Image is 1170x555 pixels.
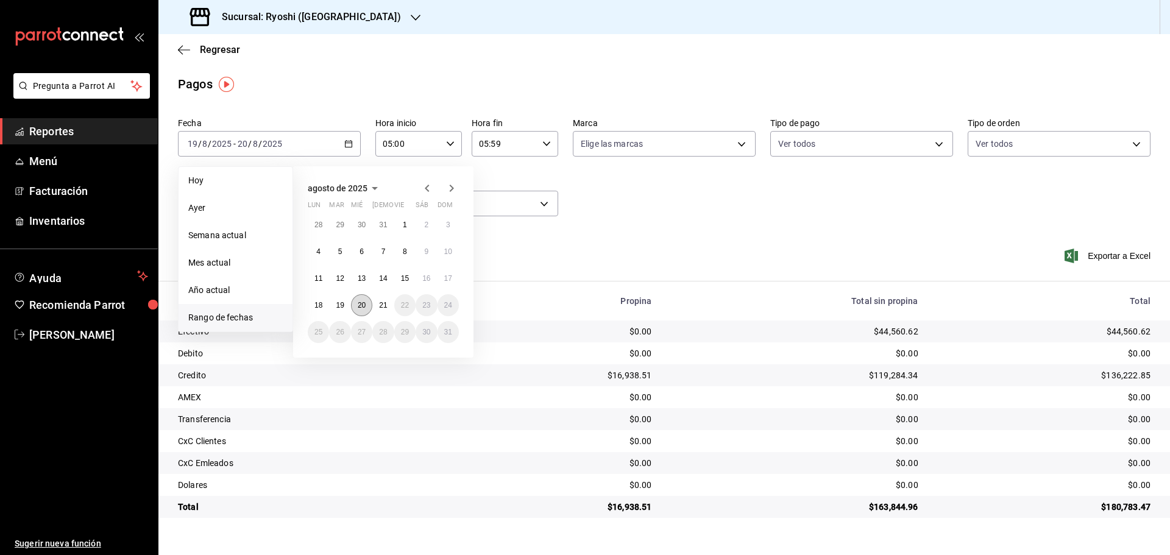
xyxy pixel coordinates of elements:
abbr: 29 de julio de 2025 [336,221,344,229]
div: $0.00 [938,435,1150,447]
abbr: 23 de agosto de 2025 [422,301,430,309]
span: Pregunta a Parrot AI [33,80,131,93]
div: Propina [475,296,652,306]
div: $0.00 [938,457,1150,469]
abbr: 22 de agosto de 2025 [401,301,409,309]
button: 7 de agosto de 2025 [372,241,394,263]
input: -- [202,139,208,149]
button: 6 de agosto de 2025 [351,241,372,263]
div: $0.00 [475,325,652,338]
button: 15 de agosto de 2025 [394,267,416,289]
div: Total [178,501,455,513]
abbr: 30 de julio de 2025 [358,221,366,229]
span: agosto de 2025 [308,183,367,193]
button: 21 de agosto de 2025 [372,294,394,316]
button: 22 de agosto de 2025 [394,294,416,316]
span: Facturación [29,183,148,199]
button: 25 de agosto de 2025 [308,321,329,343]
button: 9 de agosto de 2025 [416,241,437,263]
button: Exportar a Excel [1067,249,1150,263]
span: / [208,139,211,149]
div: $0.00 [475,347,652,359]
button: 31 de agosto de 2025 [438,321,459,343]
button: 1 de agosto de 2025 [394,214,416,236]
span: Rango de fechas [188,311,283,324]
div: $0.00 [671,479,918,491]
span: [PERSON_NAME] [29,327,148,343]
div: $0.00 [475,391,652,403]
button: 14 de agosto de 2025 [372,267,394,289]
div: AMEX [178,391,455,403]
label: Tipo de orden [968,119,1150,127]
button: 10 de agosto de 2025 [438,241,459,263]
abbr: 24 de agosto de 2025 [444,301,452,309]
div: $0.00 [671,435,918,447]
button: 23 de agosto de 2025 [416,294,437,316]
span: Año actual [188,284,283,297]
label: Hora fin [472,119,558,127]
button: agosto de 2025 [308,181,382,196]
button: 18 de agosto de 2025 [308,294,329,316]
abbr: 19 de agosto de 2025 [336,301,344,309]
label: Fecha [178,119,361,127]
abbr: 4 de agosto de 2025 [316,247,321,256]
span: Recomienda Parrot [29,297,148,313]
div: $0.00 [671,413,918,425]
abbr: 28 de julio de 2025 [314,221,322,229]
div: $44,560.62 [938,325,1150,338]
a: Pregunta a Parrot AI [9,88,150,101]
button: 17 de agosto de 2025 [438,267,459,289]
button: Pregunta a Parrot AI [13,73,150,99]
abbr: 1 de agosto de 2025 [403,221,407,229]
label: Hora inicio [375,119,462,127]
h3: Sucursal: Ryoshi ([GEOGRAPHIC_DATA]) [212,10,401,24]
button: 13 de agosto de 2025 [351,267,372,289]
abbr: 11 de agosto de 2025 [314,274,322,283]
div: Total sin propina [671,296,918,306]
div: $0.00 [475,479,652,491]
button: 27 de agosto de 2025 [351,321,372,343]
div: $0.00 [938,347,1150,359]
span: Reportes [29,123,148,140]
span: Ver todos [778,138,815,150]
abbr: 27 de agosto de 2025 [358,328,366,336]
input: -- [252,139,258,149]
span: Elige las marcas [581,138,643,150]
span: Regresar [200,44,240,55]
abbr: 20 de agosto de 2025 [358,301,366,309]
div: $16,938.51 [475,501,652,513]
div: $0.00 [938,391,1150,403]
abbr: 10 de agosto de 2025 [444,247,452,256]
span: Mes actual [188,256,283,269]
button: 26 de agosto de 2025 [329,321,350,343]
abbr: 31 de agosto de 2025 [444,328,452,336]
div: $0.00 [938,479,1150,491]
button: 12 de agosto de 2025 [329,267,350,289]
button: 19 de agosto de 2025 [329,294,350,316]
button: 28 de agosto de 2025 [372,321,394,343]
abbr: 2 de agosto de 2025 [424,221,428,229]
abbr: lunes [308,201,321,214]
abbr: 12 de agosto de 2025 [336,274,344,283]
div: $44,560.62 [671,325,918,338]
input: -- [187,139,198,149]
div: $0.00 [475,435,652,447]
abbr: 29 de agosto de 2025 [401,328,409,336]
button: 5 de agosto de 2025 [329,241,350,263]
div: $0.00 [671,391,918,403]
input: ---- [211,139,232,149]
div: Total [938,296,1150,306]
span: Inventarios [29,213,148,229]
abbr: 18 de agosto de 2025 [314,301,322,309]
div: $0.00 [671,347,918,359]
div: $136,222.85 [938,369,1150,381]
div: Transferencia [178,413,455,425]
abbr: domingo [438,201,453,214]
abbr: 13 de agosto de 2025 [358,274,366,283]
div: Debito [178,347,455,359]
img: Tooltip marker [219,77,234,92]
abbr: viernes [394,201,404,214]
button: 28 de julio de 2025 [308,214,329,236]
